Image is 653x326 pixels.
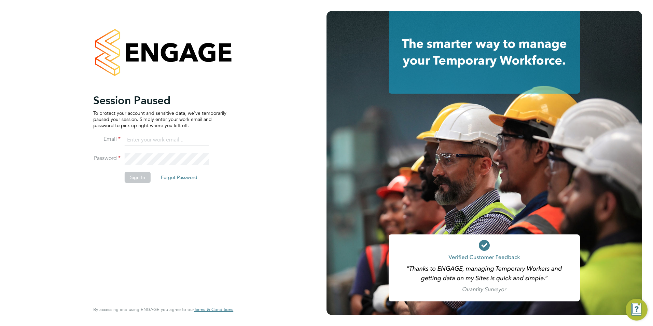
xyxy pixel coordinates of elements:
input: Enter your work email... [125,134,209,146]
p: To protect your account and sensitive data, we've temporarily paused your session. Simply enter y... [93,110,226,129]
button: Sign In [125,172,151,183]
button: Engage Resource Center [626,299,648,321]
a: Terms & Conditions [194,307,233,312]
h2: Session Paused [93,94,226,107]
label: Password [93,155,121,162]
span: By accessing and using ENGAGE you agree to our [93,307,233,312]
label: Email [93,136,121,143]
button: Forgot Password [155,172,203,183]
span: Terms & Conditions [194,307,233,312]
